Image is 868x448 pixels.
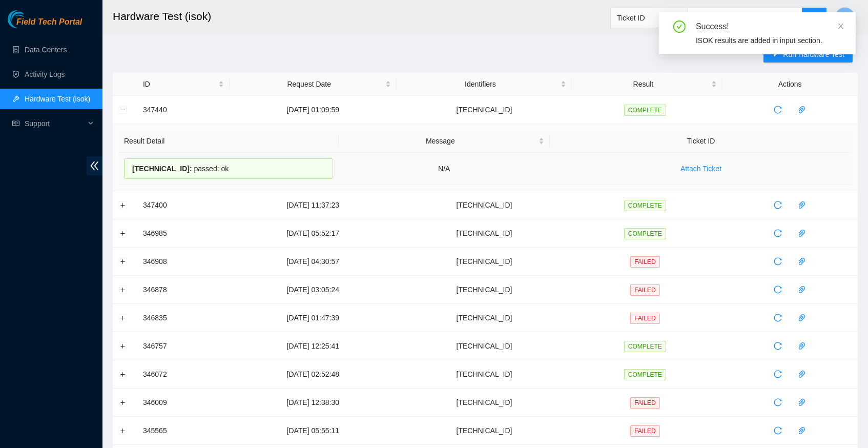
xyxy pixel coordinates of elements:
[230,417,397,445] td: [DATE] 05:55:11
[124,158,333,179] div: passed: ok
[680,163,721,174] span: Attach Ticket
[794,253,810,270] button: paper-clip
[770,338,786,354] button: reload
[837,23,844,30] span: close
[794,314,810,322] span: paper-clip
[137,276,230,304] td: 346878
[770,281,786,298] button: reload
[550,130,852,153] th: Ticket ID
[630,284,659,296] span: FAILED
[230,248,397,276] td: [DATE] 04:30:57
[770,370,786,378] span: reload
[12,120,19,127] span: read
[137,219,230,248] td: 346985
[397,96,572,124] td: [TECHNICAL_ID]
[397,332,572,360] td: [TECHNICAL_ID]
[230,389,397,417] td: [DATE] 12:38:30
[87,156,102,175] span: double-left
[119,229,127,237] button: Expand row
[843,11,847,24] span: J
[132,165,192,173] span: [TECHNICAL_ID] :
[624,200,666,211] span: COMPLETE
[794,422,810,439] button: paper-clip
[137,332,230,360] td: 346757
[119,201,127,209] button: Expand row
[230,96,397,124] td: [DATE] 01:09:59
[794,101,810,118] button: paper-clip
[770,310,786,326] button: reload
[397,248,572,276] td: [TECHNICAL_ID]
[397,389,572,417] td: [TECHNICAL_ID]
[630,397,659,409] span: FAILED
[339,153,550,185] td: N/A
[397,219,572,248] td: [TECHNICAL_ID]
[794,426,810,435] span: paper-clip
[794,229,810,237] span: paper-clip
[397,191,572,219] td: [TECHNICAL_ID]
[397,360,572,389] td: [TECHNICAL_ID]
[137,389,230,417] td: 346009
[230,219,397,248] td: [DATE] 05:52:17
[770,286,786,294] span: reload
[137,191,230,219] td: 347400
[770,253,786,270] button: reload
[25,70,65,78] a: Activity Logs
[770,366,786,382] button: reload
[794,310,810,326] button: paper-clip
[8,10,52,28] img: Akamai Technologies
[630,256,659,268] span: FAILED
[137,417,230,445] td: 345565
[794,394,810,411] button: paper-clip
[794,342,810,350] span: paper-clip
[794,257,810,266] span: paper-clip
[794,225,810,241] button: paper-clip
[118,130,339,153] th: Result Detail
[696,35,843,46] div: ISOK results are added in input section.
[630,313,659,324] span: FAILED
[770,197,786,213] button: reload
[16,17,82,27] span: Field Tech Portal
[770,394,786,411] button: reload
[770,342,786,350] span: reload
[794,398,810,406] span: paper-clip
[722,73,858,96] th: Actions
[802,8,826,28] button: search
[397,276,572,304] td: [TECHNICAL_ID]
[119,314,127,322] button: Expand row
[119,426,127,435] button: Expand row
[119,257,127,266] button: Expand row
[794,370,810,378] span: paper-clip
[119,398,127,406] button: Expand row
[770,201,786,209] span: reload
[794,197,810,213] button: paper-clip
[770,229,786,237] span: reload
[25,113,85,134] span: Support
[137,96,230,124] td: 347440
[230,276,397,304] td: [DATE] 03:05:24
[230,191,397,219] td: [DATE] 11:37:23
[770,426,786,435] span: reload
[794,366,810,382] button: paper-clip
[624,228,666,239] span: COMPLETE
[25,46,67,54] a: Data Centers
[794,338,810,354] button: paper-clip
[696,21,843,33] div: Success!
[119,106,127,114] button: Collapse row
[8,18,82,32] a: Akamai TechnologiesField Tech Portal
[137,304,230,332] td: 346835
[624,341,666,352] span: COMPLETE
[137,248,230,276] td: 346908
[137,360,230,389] td: 346072
[230,360,397,389] td: [DATE] 02:52:48
[770,314,786,322] span: reload
[794,106,810,114] span: paper-clip
[672,160,730,177] button: Attach Ticket
[835,7,855,28] button: J
[630,425,659,437] span: FAILED
[770,106,786,114] span: reload
[617,10,681,26] span: Ticket ID
[230,332,397,360] td: [DATE] 12:25:41
[770,225,786,241] button: reload
[397,417,572,445] td: [TECHNICAL_ID]
[688,8,802,28] input: Enter text here...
